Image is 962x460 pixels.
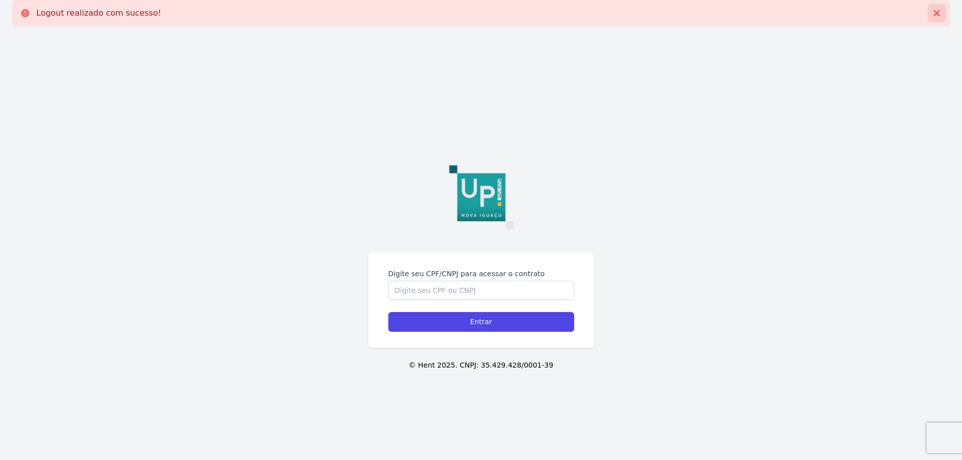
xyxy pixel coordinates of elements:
p: Logout realizado com sucesso! [36,8,161,18]
input: Digite seu CPF ou CNPJ [388,281,574,300]
img: LOGO%20UP-01.png [426,158,537,237]
label: Digite seu CPF/CNPJ para acessar o contrato [388,269,574,279]
input: Entrar [388,312,574,332]
p: © Hent 2025. CNPJ: 35.429.428/0001-39 [16,360,946,371]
